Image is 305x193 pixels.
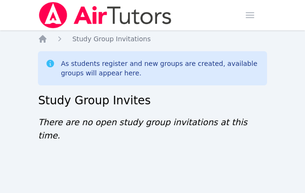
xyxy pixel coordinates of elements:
[38,34,267,44] nav: Breadcrumb
[38,2,172,28] img: Air Tutors
[61,59,259,78] div: As students register and new groups are created, available groups will appear here.
[72,35,150,43] span: Study Group Invitations
[38,117,247,140] span: There are no open study group invitations at this time.
[72,34,150,44] a: Study Group Invitations
[38,93,267,108] h2: Study Group Invites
